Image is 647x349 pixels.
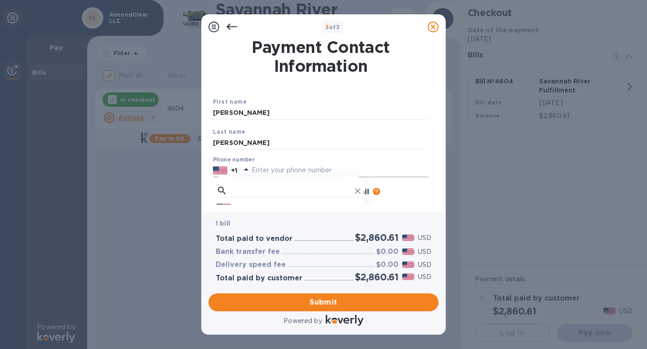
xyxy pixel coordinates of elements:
b: of 3 [325,24,340,31]
img: USD [402,262,414,268]
b: 1 bill [216,220,230,227]
b: Last name [213,128,246,135]
h3: $0.00 [376,248,399,256]
span: Submit [216,297,431,308]
p: Powered by [284,316,322,326]
button: Submit [208,293,439,311]
p: USD [418,247,431,257]
p: [GEOGRAPHIC_DATA] [235,203,308,212]
input: Enter your first name [213,106,429,120]
p: +1 [231,166,237,175]
p: USD [418,233,431,243]
h1: Payment Contact Information [213,38,429,75]
label: Phone number [213,157,254,163]
img: USD [402,274,414,280]
input: Enter your phone number [252,164,429,177]
b: First name [213,98,247,105]
h3: Delivery speed fee [216,261,286,269]
img: US [213,166,227,175]
img: USD [402,249,414,255]
h3: Total paid by customer [216,274,302,283]
img: US [217,203,231,213]
h2: $2,860.61 [355,232,399,243]
h3: Total paid to vendor [216,235,292,243]
p: USD [418,260,431,270]
img: Logo [326,315,363,326]
h3: Bank transfer fee [216,248,280,256]
p: +1 [311,203,343,212]
input: Enter your last name [213,136,429,149]
h2: $2,860.61 [355,271,399,283]
p: USD [418,272,431,282]
h3: $0.00 [376,261,399,269]
img: USD [402,235,414,241]
span: 3 [325,24,329,31]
